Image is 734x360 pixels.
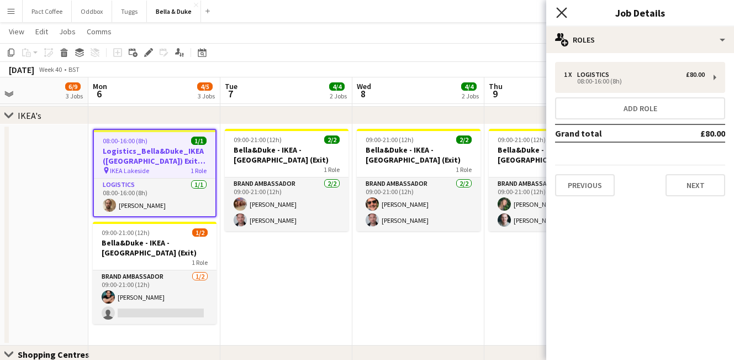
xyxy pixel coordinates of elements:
[357,145,480,165] h3: Bella&Duke - IKEA - [GEOGRAPHIC_DATA] (Exit)
[31,24,52,39] a: Edit
[234,135,282,144] span: 09:00-21:00 (12h)
[197,82,213,91] span: 4/5
[9,64,34,75] div: [DATE]
[555,97,725,119] button: Add role
[192,228,208,237] span: 1/2
[110,166,149,175] span: IKEA Lakeside
[487,87,503,100] span: 9
[4,24,29,39] a: View
[564,71,577,79] div: 1 x
[68,65,80,74] div: BST
[324,135,340,144] span: 2/2
[223,87,237,100] span: 7
[191,137,207,145] span: 1/1
[666,124,725,142] td: £80.00
[461,82,477,91] span: 4/4
[91,87,107,100] span: 6
[489,81,503,91] span: Thu
[82,24,116,39] a: Comms
[18,349,98,360] div: Shopping Centres
[329,82,345,91] span: 4/4
[103,137,147,145] span: 08:00-16:00 (8h)
[357,81,371,91] span: Wed
[147,1,201,22] button: Bella & Duke
[59,27,76,36] span: Jobs
[456,135,472,144] span: 2/2
[324,165,340,174] span: 1 Role
[546,27,734,53] div: Roles
[498,135,546,144] span: 09:00-21:00 (12h)
[9,27,24,36] span: View
[18,110,41,121] div: IKEA's
[55,24,80,39] a: Jobs
[577,71,614,79] div: Logistics
[357,178,480,231] app-card-role: Brand Ambassador2/209:00-21:00 (12h)[PERSON_NAME][PERSON_NAME]
[192,258,208,267] span: 1 Role
[93,238,216,258] h3: Bella&Duke - IKEA - [GEOGRAPHIC_DATA] (Exit)
[191,166,207,175] span: 1 Role
[489,129,612,231] app-job-card: 09:00-21:00 (12h)2/2Bella&Duke - IKEA - [GEOGRAPHIC_DATA] (Exit)1 RoleBrand Ambassador2/209:00-21...
[546,6,734,20] h3: Job Details
[225,145,348,165] h3: Bella&Duke - IKEA - [GEOGRAPHIC_DATA] (Exit)
[93,222,216,324] app-job-card: 09:00-21:00 (12h)1/2Bella&Duke - IKEA - [GEOGRAPHIC_DATA] (Exit)1 RoleBrand Ambassador1/209:00-21...
[225,178,348,231] app-card-role: Brand Ambassador2/209:00-21:00 (12h)[PERSON_NAME][PERSON_NAME]
[666,174,725,196] button: Next
[65,82,81,91] span: 6/9
[225,81,237,91] span: Tue
[489,145,612,165] h3: Bella&Duke - IKEA - [GEOGRAPHIC_DATA] (Exit)
[225,129,348,231] app-job-card: 09:00-21:00 (12h)2/2Bella&Duke - IKEA - [GEOGRAPHIC_DATA] (Exit)1 RoleBrand Ambassador2/209:00-21...
[686,71,705,79] div: £80.00
[462,92,479,100] div: 2 Jobs
[198,92,215,100] div: 3 Jobs
[564,79,705,84] div: 08:00-16:00 (8h)
[93,129,216,217] app-job-card: 08:00-16:00 (8h)1/1Logistics_Bella&Duke_IKEA ([GEOGRAPHIC_DATA]) Exit Door IKEA Lakeside1 RoleLog...
[355,87,371,100] span: 8
[36,65,64,74] span: Week 40
[72,1,112,22] button: Oddbox
[94,146,215,166] h3: Logistics_Bella&Duke_IKEA ([GEOGRAPHIC_DATA]) Exit Door
[366,135,414,144] span: 09:00-21:00 (12h)
[93,81,107,91] span: Mon
[66,92,83,100] div: 3 Jobs
[35,27,48,36] span: Edit
[555,124,666,142] td: Grand total
[555,174,615,196] button: Previous
[357,129,480,231] app-job-card: 09:00-21:00 (12h)2/2Bella&Duke - IKEA - [GEOGRAPHIC_DATA] (Exit)1 RoleBrand Ambassador2/209:00-21...
[87,27,112,36] span: Comms
[330,92,347,100] div: 2 Jobs
[102,228,150,237] span: 09:00-21:00 (12h)
[489,178,612,231] app-card-role: Brand Ambassador2/209:00-21:00 (12h)[PERSON_NAME][PERSON_NAME]
[456,165,472,174] span: 1 Role
[93,270,216,324] app-card-role: Brand Ambassador1/209:00-21:00 (12h)[PERSON_NAME]
[112,1,147,22] button: Tuggs
[94,179,215,216] app-card-role: Logistics1/108:00-16:00 (8h)[PERSON_NAME]
[23,1,72,22] button: Pact Coffee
